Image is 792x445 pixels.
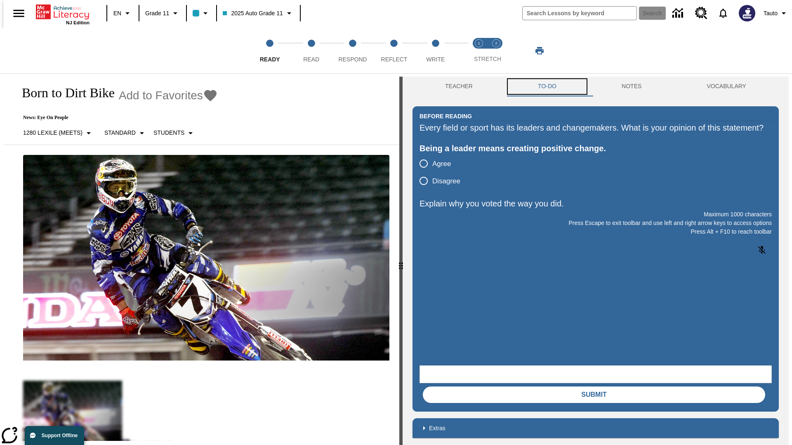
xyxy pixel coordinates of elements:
[219,6,297,21] button: Class: 2025 Auto Grade 11, Select your class
[104,129,136,137] p: Standard
[36,3,90,25] div: Home
[420,227,772,236] p: Press Alt + F10 to reach toolbar
[66,20,90,25] span: NJ Edition
[119,88,218,103] button: Add to Favorites - Born to Dirt Bike
[420,219,772,227] p: Press Escape to exit toolbar and use left and right arrow keys to access options
[13,85,115,101] h1: Born to Dirt Bike
[20,126,97,141] button: Select Lexile, 1280 Lexile (Meets)
[338,56,367,63] span: Respond
[412,28,460,73] button: Write step 5 of 5
[25,426,84,445] button: Support Offline
[429,424,445,433] p: Extras
[420,210,772,219] p: Maximum 1000 characters
[110,6,136,21] button: Language: EN, Select a language
[23,155,389,361] img: Motocross racer James Stewart flies through the air on his dirt bike.
[467,28,491,73] button: Stretch Read step 1 of 2
[113,9,121,18] span: EN
[119,89,203,102] span: Add to Favorites
[23,129,82,137] p: 1280 Lexile (Meets)
[505,77,589,96] button: TO-DO
[690,2,712,24] a: Resource Center, Will open in new tab
[752,240,772,260] button: Click to activate and allow voice recognition
[420,155,467,190] div: poll
[764,9,778,18] span: Tauto
[412,77,505,96] button: Teacher
[420,112,472,121] h2: Before Reading
[495,41,497,45] text: 2
[399,77,403,445] div: Press Enter or Spacebar and then press right and left arrow keys to move the slider
[589,77,674,96] button: NOTES
[142,6,184,21] button: Grade: Grade 11, Select a grade
[101,126,150,141] button: Scaffolds, Standard
[381,56,408,63] span: Reflect
[420,197,772,210] p: Explain why you voted the way you did.
[260,56,280,63] span: Ready
[734,2,760,24] button: Select a new avatar
[739,5,755,21] img: Avatar
[189,6,214,21] button: Class color is light blue. Change class color
[426,56,445,63] span: Write
[223,9,283,18] span: 2025 Auto Grade 11
[526,43,553,58] button: Print
[3,77,399,441] div: reading
[474,56,501,62] span: STRETCH
[712,2,734,24] a: Notifications
[153,129,184,137] p: Students
[42,433,78,438] span: Support Offline
[423,386,765,403] button: Submit
[150,126,199,141] button: Select Student
[420,121,772,134] div: Every field or sport has its leaders and changemakers. What is your opinion of this statement?
[667,2,690,25] a: Data Center
[432,176,460,187] span: Disagree
[412,418,779,438] div: Extras
[412,77,779,96] div: Instructional Panel Tabs
[7,1,31,26] button: Open side menu
[420,142,772,155] div: Being a leader means creating positive change.
[523,7,636,20] input: search field
[287,28,335,73] button: Read step 2 of 5
[760,6,792,21] button: Profile/Settings
[432,159,451,169] span: Agree
[246,28,294,73] button: Ready step 1 of 5
[674,77,779,96] button: VOCABULARY
[329,28,377,73] button: Respond step 3 of 5
[3,7,120,14] body: Explain why you voted the way you did. Maximum 1000 characters Press Alt + F10 to reach toolbar P...
[370,28,418,73] button: Reflect step 4 of 5
[484,28,508,73] button: Stretch Respond step 2 of 2
[403,77,789,445] div: activity
[13,115,218,121] p: News: Eye On People
[145,9,169,18] span: Grade 11
[478,41,480,45] text: 1
[303,56,319,63] span: Read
